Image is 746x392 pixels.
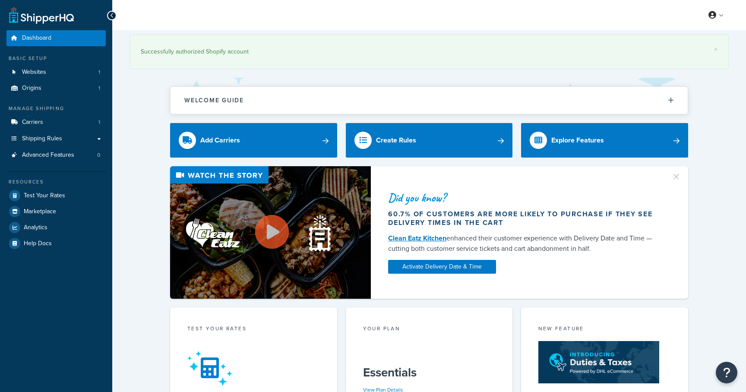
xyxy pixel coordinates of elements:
[171,87,688,114] button: Welcome Guide
[6,131,106,147] a: Shipping Rules
[97,152,100,159] span: 0
[141,46,718,58] div: Successfully authorized Shopify account
[22,35,51,42] span: Dashboard
[187,325,320,335] div: Test your rates
[6,64,106,80] a: Websites1
[714,46,718,53] a: ×
[184,97,244,104] h2: Welcome Guide
[6,236,106,251] a: Help Docs
[24,240,52,247] span: Help Docs
[170,123,337,158] a: Add Carriers
[538,325,671,335] div: New Feature
[22,69,46,76] span: Websites
[716,362,737,383] button: Open Resource Center
[22,135,62,142] span: Shipping Rules
[6,105,106,112] div: Manage Shipping
[521,123,688,158] a: Explore Features
[98,85,100,92] span: 1
[200,134,240,146] div: Add Carriers
[388,260,496,274] a: Activate Delivery Date & Time
[24,224,47,231] span: Analytics
[388,192,661,204] div: Did you know?
[170,166,371,299] img: Video thumbnail
[98,69,100,76] span: 1
[346,123,513,158] a: Create Rules
[6,114,106,130] li: Carriers
[24,208,56,215] span: Marketplace
[6,55,106,62] div: Basic Setup
[22,152,74,159] span: Advanced Features
[363,325,496,335] div: Your Plan
[6,30,106,46] a: Dashboard
[6,147,106,163] li: Advanced Features
[22,119,43,126] span: Carriers
[551,134,604,146] div: Explore Features
[22,85,41,92] span: Origins
[6,204,106,219] a: Marketplace
[388,210,661,227] div: 60.7% of customers are more likely to purchase if they see delivery times in the cart
[6,188,106,203] a: Test Your Rates
[24,192,65,199] span: Test Your Rates
[6,147,106,163] a: Advanced Features0
[6,178,106,186] div: Resources
[6,64,106,80] li: Websites
[363,366,496,379] h5: Essentials
[6,80,106,96] a: Origins1
[376,134,416,146] div: Create Rules
[98,119,100,126] span: 1
[6,114,106,130] a: Carriers1
[388,233,661,254] div: enhanced their customer experience with Delivery Date and Time — cutting both customer service ti...
[6,220,106,235] a: Analytics
[388,233,446,243] a: Clean Eatz Kitchen
[6,80,106,96] li: Origins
